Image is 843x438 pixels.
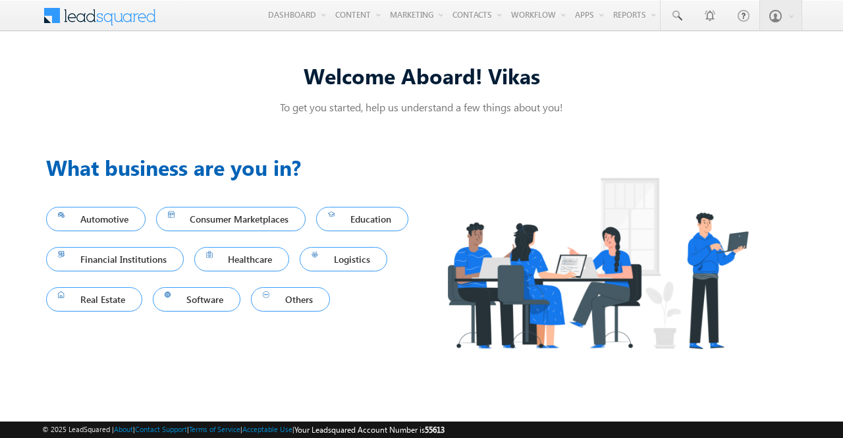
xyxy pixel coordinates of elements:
div: Welcome Aboard! Vikas [46,61,797,90]
p: To get you started, help us understand a few things about you! [46,100,797,114]
span: © 2025 LeadSquared | | | | | [42,424,445,436]
span: 55613 [425,425,445,435]
span: Consumer Marketplaces [168,210,294,228]
span: Others [263,290,318,308]
span: Financial Institutions [58,250,172,268]
span: Software [165,290,229,308]
a: About [114,425,133,433]
img: Industry.png [421,151,773,375]
h3: What business are you in? [46,151,421,183]
span: Real Estate [58,290,130,308]
span: Healthcare [206,250,278,268]
a: Contact Support [135,425,187,433]
span: Your Leadsquared Account Number is [294,425,445,435]
span: Automotive [58,210,134,228]
a: Acceptable Use [242,425,292,433]
span: Logistics [312,250,375,268]
span: Education [328,210,396,228]
a: Terms of Service [189,425,240,433]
